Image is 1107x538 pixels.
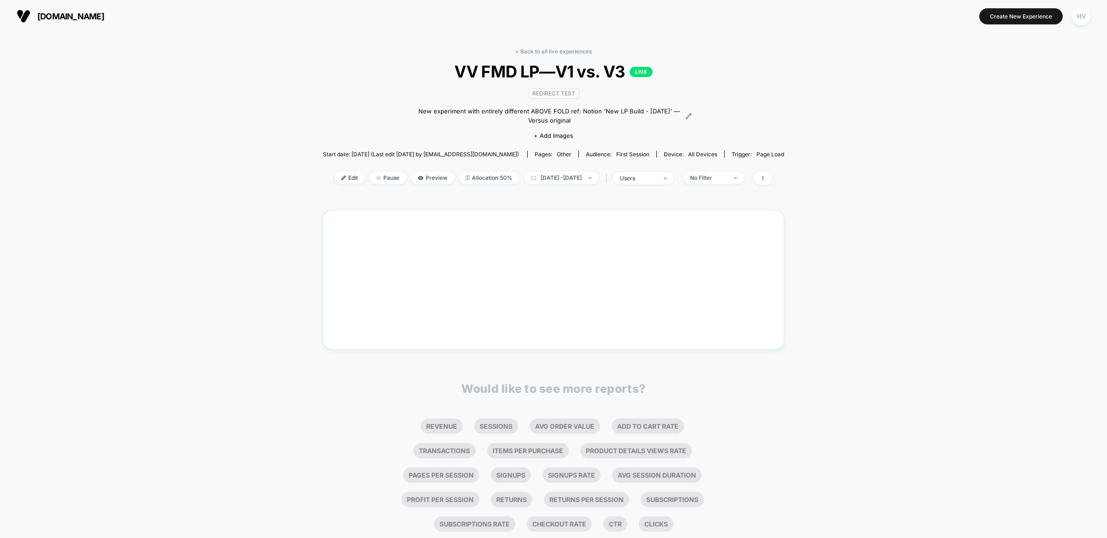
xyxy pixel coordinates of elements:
li: Subscriptions Rate [434,516,515,532]
li: Returns [491,492,532,507]
span: [DOMAIN_NAME] [37,12,104,21]
li: Transactions [413,443,476,458]
li: Avg Session Duration [612,467,702,483]
div: HV [1072,7,1090,25]
span: Preview [411,171,454,184]
li: Signups Rate [542,467,601,483]
div: Trigger: [732,151,784,158]
img: end [376,176,381,180]
li: Add To Cart Rate [612,419,684,434]
img: end [664,177,667,179]
span: Edit [334,171,365,184]
li: Subscriptions [641,492,704,507]
img: edit [341,176,346,180]
span: VV FMD LP—V1 vs. V3 [346,62,761,81]
img: calendar [531,176,536,180]
img: end [734,177,737,179]
span: Redirect Test [528,88,579,99]
span: Device: [656,151,724,158]
button: Create New Experience [979,8,1063,24]
button: HV [1070,7,1093,26]
li: Revenue [421,419,463,434]
a: < Back to all live experiences [515,48,592,55]
span: [DATE] - [DATE] [524,171,599,184]
li: Product Details Views Rate [580,443,692,458]
span: other [557,151,571,158]
span: Page Load [756,151,784,158]
span: New experiment with entirely different ABOVE FOLD ref: Notion 'New LP Build - [DATE]' — Versus or... [415,107,683,125]
span: + Add Images [534,132,573,139]
li: Ctr [603,516,627,532]
span: all devices [688,151,717,158]
li: Profit Per Session [401,492,479,507]
li: Sessions [474,419,518,434]
span: First Session [616,151,649,158]
div: No Filter [690,174,727,181]
li: Clicks [639,516,673,532]
img: Visually logo [17,9,30,23]
div: Pages: [535,151,571,158]
p: LIVE [630,67,653,77]
button: [DOMAIN_NAME] [14,9,107,24]
img: end [589,177,592,179]
span: | [603,171,613,185]
li: Returns Per Session [544,492,629,507]
span: Pause [369,171,406,184]
div: Audience: [586,151,649,158]
li: Pages Per Session [403,467,479,483]
li: Items Per Purchase [487,443,569,458]
li: Signups [491,467,531,483]
p: Would like to see more reports? [461,382,646,396]
div: users [620,175,657,182]
span: Allocation: 50% [459,171,519,184]
img: rebalance [466,175,470,180]
li: Avg Order Value [530,419,600,434]
span: Start date: [DATE] (Last edit [DATE] by [EMAIL_ADDRESS][DOMAIN_NAME]) [323,151,519,158]
li: Checkout Rate [527,516,592,532]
